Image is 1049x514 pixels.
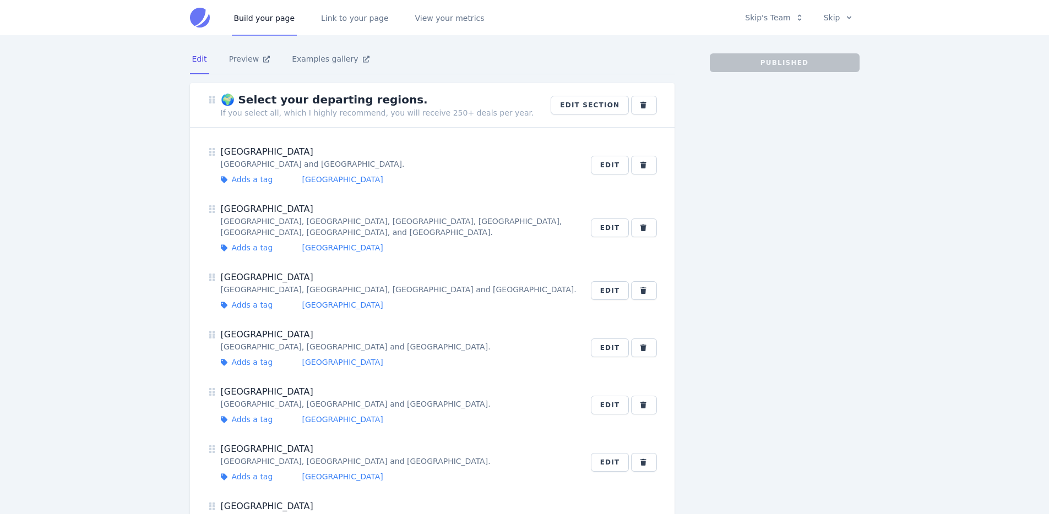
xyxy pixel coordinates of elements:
div: [GEOGRAPHIC_DATA], [GEOGRAPHIC_DATA], [GEOGRAPHIC_DATA] and [GEOGRAPHIC_DATA]. [221,284,578,295]
button: Edit [591,338,629,357]
div: [GEOGRAPHIC_DATA], [GEOGRAPHIC_DATA], [GEOGRAPHIC_DATA], [GEOGRAPHIC_DATA], [GEOGRAPHIC_DATA], [G... [221,216,578,238]
a: Edit [190,45,209,74]
button: Edit [591,396,629,414]
div: [GEOGRAPHIC_DATA] [302,471,383,482]
div: [GEOGRAPHIC_DATA] [302,242,383,253]
div: [GEOGRAPHIC_DATA] [221,442,578,456]
div: [GEOGRAPHIC_DATA] [221,203,578,216]
div: [GEOGRAPHIC_DATA] [302,357,383,368]
div: If you select all, which I highly recommend, you will receive 250+ deals per year. [221,107,534,118]
button: Edit [591,156,629,174]
button: Edit [591,281,629,300]
button: Skip's Team [738,8,809,27]
div: Adds a tag [232,414,302,425]
div: [GEOGRAPHIC_DATA] [221,328,578,341]
div: [GEOGRAPHIC_DATA] [221,385,578,398]
button: Edit section [551,96,629,114]
div: [GEOGRAPHIC_DATA] [302,174,383,185]
div: [GEOGRAPHIC_DATA] [302,299,383,310]
button: Edit [591,453,629,472]
div: [GEOGRAPHIC_DATA], [GEOGRAPHIC_DATA] and [GEOGRAPHIC_DATA]. [221,398,578,409]
button: Skip [817,8,860,27]
a: Examples gallery [290,45,371,74]
a: Preview [227,45,273,74]
button: Edit [591,218,629,237]
div: [GEOGRAPHIC_DATA], [GEOGRAPHIC_DATA] and [GEOGRAPHIC_DATA]. [221,456,578,467]
div: [GEOGRAPHIC_DATA] [221,271,578,284]
button: Published [710,53,860,72]
div: Adds a tag [232,299,302,310]
nav: Tabs [190,45,675,74]
div: [GEOGRAPHIC_DATA] and [GEOGRAPHIC_DATA]. [221,158,578,169]
div: [GEOGRAPHIC_DATA] [221,500,578,513]
div: 🌍 Select your departing regions. [221,92,428,107]
div: Adds a tag [232,357,302,368]
div: [GEOGRAPHIC_DATA], [GEOGRAPHIC_DATA] and [GEOGRAPHIC_DATA]. [221,341,578,352]
div: [GEOGRAPHIC_DATA] [221,145,578,158]
div: Adds a tag [232,174,302,185]
div: [GEOGRAPHIC_DATA] [302,414,383,425]
div: Adds a tag [232,471,302,482]
div: Adds a tag [232,242,302,253]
